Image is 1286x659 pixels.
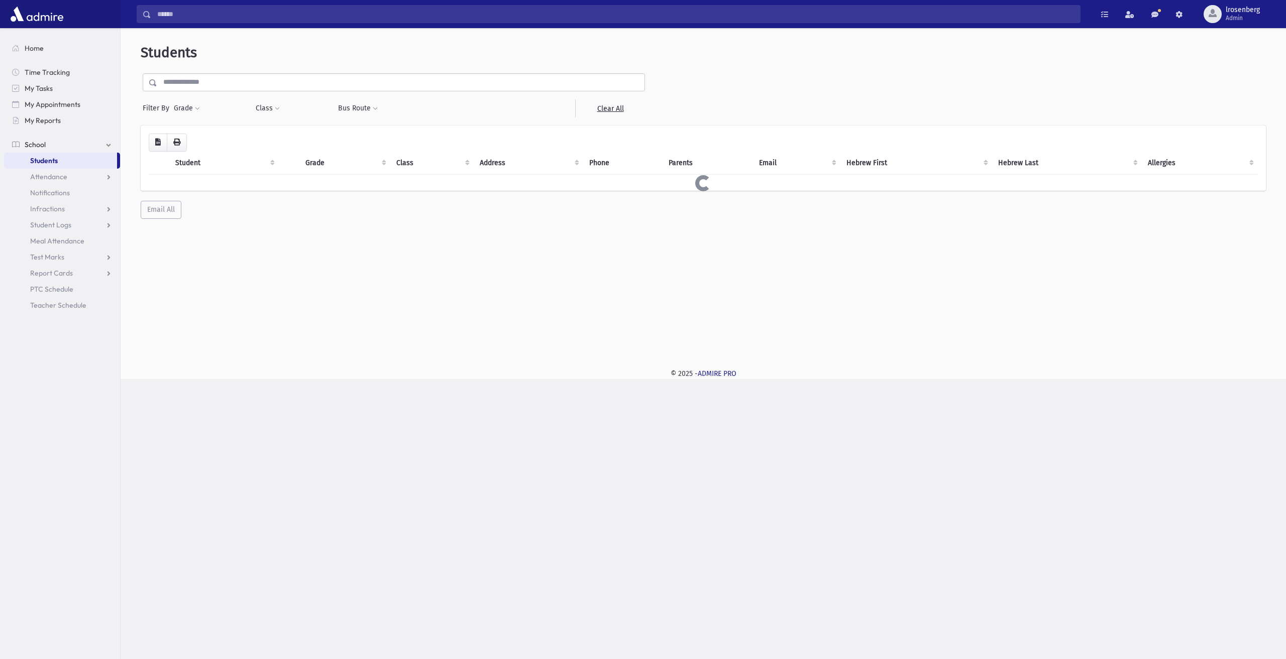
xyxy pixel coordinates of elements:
a: School [4,137,120,153]
th: Phone [583,152,663,175]
a: Report Cards [4,265,120,281]
button: Email All [141,201,181,219]
span: Students [30,156,58,165]
a: Infractions [4,201,120,217]
span: My Tasks [25,84,53,93]
span: Report Cards [30,269,73,278]
a: My Tasks [4,80,120,96]
span: Admin [1226,14,1260,22]
span: Test Marks [30,252,64,261]
th: Allergies [1142,152,1258,175]
span: Meal Attendance [30,236,84,245]
a: Clear All [575,99,645,117]
span: Attendance [30,172,67,181]
span: Student Logs [30,220,71,229]
a: PTC Schedule [4,281,120,297]
input: Search [151,5,1080,23]
span: Filter By [143,103,173,113]
th: Parents [663,152,753,175]
button: CSV [149,134,167,152]
a: Test Marks [4,249,120,265]
th: Email [753,152,840,175]
div: © 2025 - [137,368,1270,379]
button: Print [167,134,187,152]
a: Students [4,153,117,169]
th: Hebrew Last [992,152,1142,175]
span: lrosenberg [1226,6,1260,14]
button: Class [255,99,280,117]
span: Students [141,44,197,61]
a: Meal Attendance [4,233,120,249]
a: Time Tracking [4,64,120,80]
span: My Appointments [25,100,80,109]
a: Notifications [4,185,120,201]
th: Student [169,152,279,175]
a: Home [4,40,120,56]
a: Attendance [4,169,120,185]
button: Grade [173,99,200,117]
span: School [25,140,46,149]
th: Hebrew First [840,152,992,175]
a: ADMIRE PRO [698,369,736,378]
a: My Appointments [4,96,120,112]
span: Infractions [30,204,65,213]
th: Grade [299,152,390,175]
span: PTC Schedule [30,285,73,294]
span: Teacher Schedule [30,301,86,310]
img: AdmirePro [8,4,66,24]
span: Time Tracking [25,68,70,77]
span: Notifications [30,188,70,197]
button: Bus Route [338,99,378,117]
span: Home [25,44,44,53]
span: My Reports [25,116,61,125]
th: Class [390,152,474,175]
a: My Reports [4,112,120,128]
a: Teacher Schedule [4,297,120,313]
th: Address [474,152,583,175]
a: Student Logs [4,217,120,233]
